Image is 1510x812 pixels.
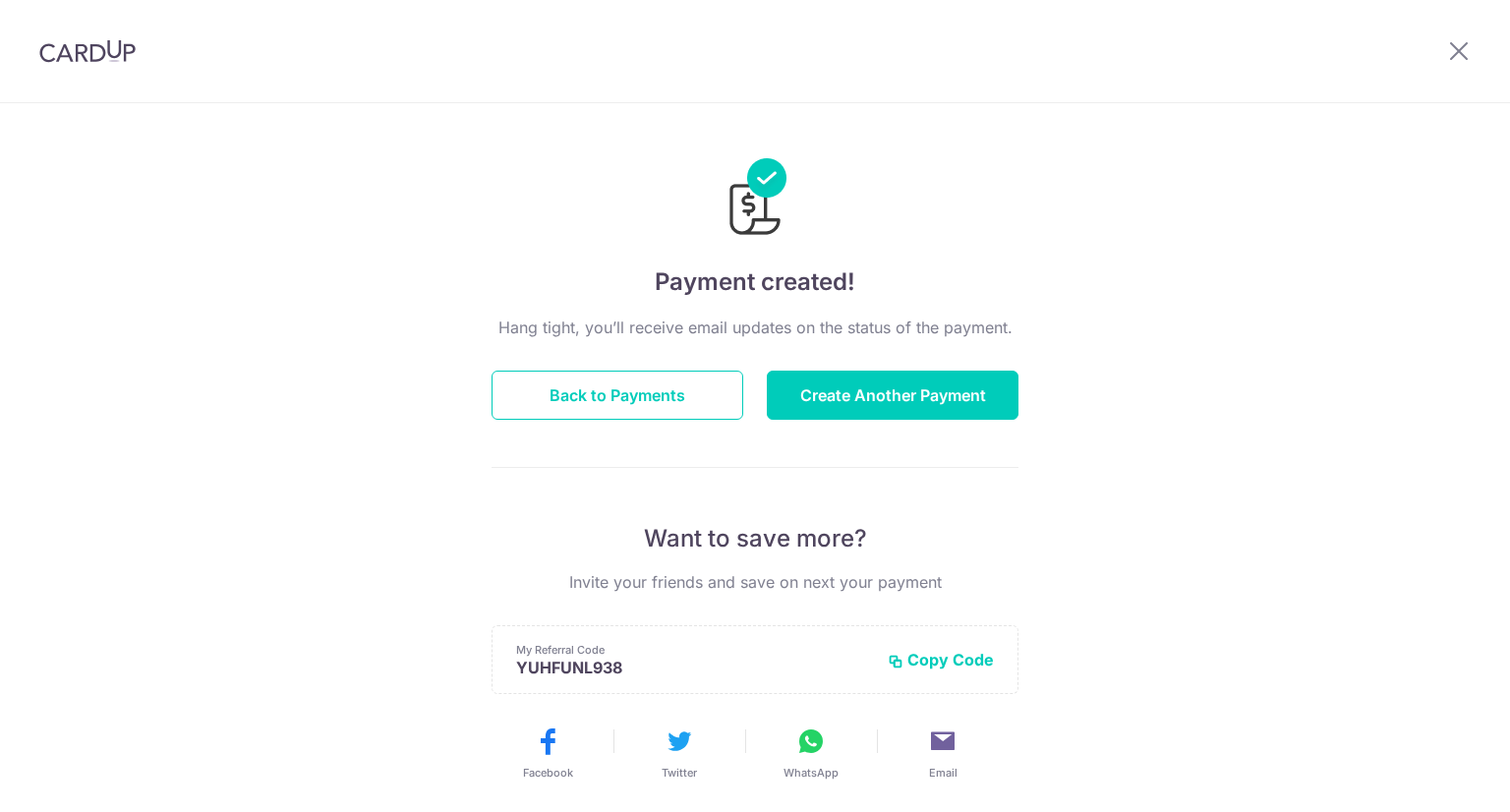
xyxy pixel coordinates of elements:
p: My Referral Code [516,642,872,658]
button: WhatsApp [753,725,869,781]
span: WhatsApp [784,765,839,781]
button: Create Another Payment [767,371,1018,420]
span: Facebook [523,765,573,781]
button: Twitter [621,725,737,781]
span: Email [929,765,958,781]
p: Want to save more? [492,523,1018,554]
span: Twitter [662,765,697,781]
h4: Payment created! [492,264,1018,300]
button: Email [885,725,1001,781]
img: Payments [724,158,786,241]
button: Back to Payments [492,371,743,420]
img: CardUp [39,39,136,63]
p: Invite your friends and save on next your payment [492,570,1018,594]
p: Hang tight, you’ll receive email updates on the status of the payment. [492,316,1018,339]
p: YUHFUNL938 [516,658,872,677]
button: Facebook [490,725,606,781]
button: Copy Code [888,650,994,669]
